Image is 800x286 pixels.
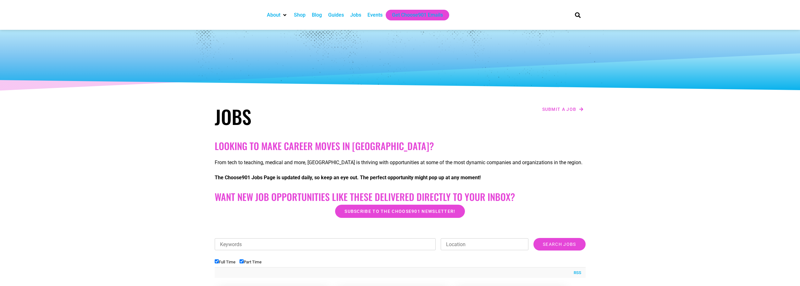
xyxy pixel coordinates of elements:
h1: Jobs [215,105,397,128]
a: Submit a job [540,105,586,113]
a: Jobs [350,11,361,19]
a: Get Choose901 Emails [392,11,443,19]
span: Submit a job [542,107,577,111]
a: RSS [571,270,581,276]
input: Search Jobs [533,238,585,251]
p: From tech to teaching, medical and more, [GEOGRAPHIC_DATA] is thriving with opportunities at some... [215,159,586,166]
a: Shop [294,11,306,19]
h2: Looking to make career moves in [GEOGRAPHIC_DATA]? [215,140,586,152]
a: About [267,11,280,19]
a: Subscribe to the Choose901 newsletter! [335,205,465,218]
span: Subscribe to the Choose901 newsletter! [345,209,455,213]
strong: The Choose901 Jobs Page is updated daily, so keep an eye out. The perfect opportunity might pop u... [215,175,481,181]
input: Keywords [215,238,436,250]
input: Location [441,238,528,250]
a: Events [367,11,383,19]
nav: Main nav [264,10,564,20]
h2: Want New Job Opportunities like these Delivered Directly to your Inbox? [215,191,586,202]
a: Blog [312,11,322,19]
a: Guides [328,11,344,19]
div: About [264,10,291,20]
input: Part Time [240,259,244,263]
div: Search [572,10,583,20]
label: Part Time [240,260,262,264]
label: Full Time [215,260,235,264]
input: Full Time [215,259,219,263]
